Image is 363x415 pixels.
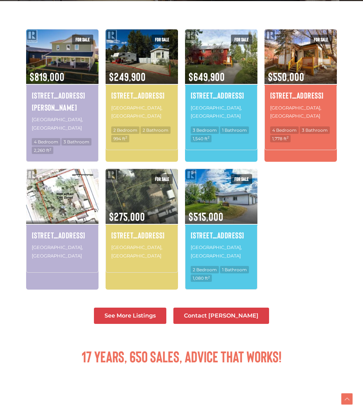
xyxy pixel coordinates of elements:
a: [STREET_ADDRESS] [111,89,172,101]
span: $515,000 [185,201,257,224]
span: For sale [72,174,93,176]
p: [GEOGRAPHIC_DATA], [GEOGRAPHIC_DATA] [111,243,172,261]
a: [STREET_ADDRESS] [270,89,331,101]
a: [STREET_ADDRESS] [32,229,93,241]
span: 4 Bedroom [32,138,60,146]
span: $649,900 [185,61,257,84]
span: 994 ft [111,135,129,142]
span: See More Listings [105,313,156,319]
span: 2 Bedroom [191,266,219,273]
span: 1,540 ft [191,135,212,142]
a: Contact [PERSON_NAME] [173,308,269,324]
span: 3 Bedroom [191,126,219,134]
img: 50 DIEPPE DRIVE, Whitehorse, Yukon [185,28,257,85]
span: For sale [231,174,252,184]
a: [STREET_ADDRESS] [111,229,172,241]
a: [STREET_ADDRESS][PERSON_NAME] [32,89,93,113]
p: [GEOGRAPHIC_DATA], [GEOGRAPHIC_DATA] [32,243,93,261]
img: 203-986 RANGE ROAD, Whitehorse, Yukon [106,28,178,85]
span: For sale [231,35,252,45]
a: [STREET_ADDRESS] [191,229,252,241]
span: $819,000 [26,61,99,84]
img: 7223 7TH AVENUE, Whitehorse, Yukon [106,168,178,224]
span: 2,260 ft [32,147,53,154]
span: $249,900 [106,61,178,84]
p: [GEOGRAPHIC_DATA], [GEOGRAPHIC_DATA] [191,243,252,261]
span: 1 Bathroom [220,126,249,134]
sup: 2 [208,135,209,139]
a: See More Listings [94,308,166,324]
sup: 2 [49,147,51,151]
span: 4 Bedroom [270,126,299,134]
span: 3 Bathroom [300,126,330,134]
sup: 2 [287,135,288,139]
span: 2 Bedroom [111,126,139,134]
span: For sale [72,35,93,45]
span: For sale [151,174,173,184]
span: Contact [PERSON_NAME] [184,313,258,319]
sup: 2 [125,135,127,139]
p: [GEOGRAPHIC_DATA], [GEOGRAPHIC_DATA] [270,103,331,121]
sup: 2 [208,275,210,279]
p: [GEOGRAPHIC_DATA], [GEOGRAPHIC_DATA] [111,103,172,121]
img: 208 LUELLA LANE, Whitehorse, Yukon [26,28,99,85]
span: 2 Bathroom [141,126,171,134]
span: For sale [151,35,173,45]
span: 1,778 ft [270,135,291,142]
img: 7223-7225 7TH AVENUE, Whitehorse, Yukon [26,168,99,224]
span: For sale [310,35,332,45]
span: $550,000 [264,61,337,84]
a: [STREET_ADDRESS] [191,89,252,101]
p: [GEOGRAPHIC_DATA], [GEOGRAPHIC_DATA] [32,115,93,133]
span: 3 Bathroom [61,138,91,146]
span: 1,080 ft [191,274,212,282]
p: [GEOGRAPHIC_DATA], [GEOGRAPHIC_DATA] [191,103,252,121]
span: $825,000 [26,220,99,224]
h2: 17 Years, 650 Sales, Advice That Works! [30,349,333,364]
span: 1 Bathroom [220,266,249,273]
img: 1-30 NORMANDY ROAD, Whitehorse, Yukon [185,168,257,224]
span: $275,000 [106,201,178,224]
img: 7225 7TH AVENUE, Whitehorse, Yukon [264,28,337,85]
